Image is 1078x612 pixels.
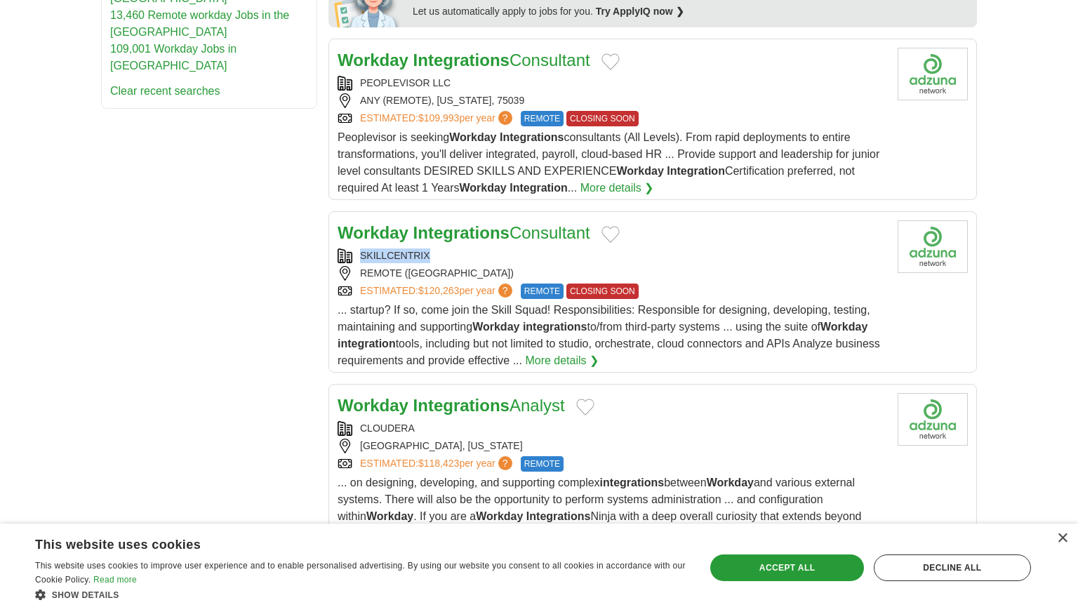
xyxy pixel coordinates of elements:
[360,284,515,299] a: ESTIMATED:$120,263per year?
[338,51,408,69] strong: Workday
[413,223,510,242] strong: Integrations
[52,590,119,600] span: Show details
[338,338,396,350] strong: integration
[338,421,886,436] div: CLOUDERA
[898,48,968,100] img: Company logo
[874,554,1031,581] div: Decline all
[338,76,886,91] div: PEOPLEVISOR LLC
[500,131,564,143] strong: Integrations
[498,456,512,470] span: ?
[413,51,510,69] strong: Integrations
[35,532,651,553] div: This website uses cookies
[580,180,654,197] a: More details ❯
[35,587,686,601] div: Show details
[820,321,867,333] strong: Workday
[449,131,496,143] strong: Workday
[338,439,886,453] div: [GEOGRAPHIC_DATA], [US_STATE]
[600,477,665,488] strong: integrations
[338,304,880,366] span: ... startup? If so, come join the Skill Squad! Responsibilities: Responsible for designing, devel...
[898,220,968,273] img: Company logo
[366,510,413,522] strong: Workday
[601,226,620,243] button: Add to favorite jobs
[566,111,639,126] span: CLOSING SOON
[459,182,506,194] strong: Workday
[360,456,515,472] a: ESTIMATED:$118,423per year?
[338,396,408,415] strong: Workday
[617,165,664,177] strong: Workday
[523,321,587,333] strong: integrations
[110,9,289,38] a: 13,460 Remote workday Jobs in the [GEOGRAPHIC_DATA]
[93,575,137,585] a: Read more, opens a new window
[413,4,969,19] div: Let us automatically apply to jobs for you.
[525,352,599,369] a: More details ❯
[472,321,519,333] strong: Workday
[360,111,515,126] a: ESTIMATED:$109,993per year?
[498,284,512,298] span: ?
[707,477,754,488] strong: Workday
[338,223,408,242] strong: Workday
[110,85,220,97] a: Clear recent searches
[338,51,590,69] a: Workday IntegrationsConsultant
[667,165,725,177] strong: Integration
[338,93,886,108] div: ANY (REMOTE), [US_STATE], 75039
[521,284,564,299] span: REMOTE
[710,554,863,581] div: Accept all
[338,477,861,539] span: ... on designing, developing, and supporting complex between and various external systems. There ...
[576,399,594,415] button: Add to favorite jobs
[338,248,886,263] div: SKILLCENTRIX
[338,396,565,415] a: Workday IntegrationsAnalyst
[596,6,684,17] a: Try ApplyIQ now ❯
[601,53,620,70] button: Add to favorite jobs
[510,182,568,194] strong: Integration
[338,223,590,242] a: Workday IntegrationsConsultant
[526,510,591,522] strong: Integrations
[898,393,968,446] img: Company logo
[35,561,686,585] span: This website uses cookies to improve user experience and to enable personalised advertising. By u...
[566,284,639,299] span: CLOSING SOON
[418,285,459,296] span: $120,263
[1057,533,1067,544] div: Close
[110,43,237,72] a: 109,001 Workday Jobs in [GEOGRAPHIC_DATA]
[418,458,459,469] span: $118,423
[413,396,510,415] strong: Integrations
[338,266,886,281] div: REMOTE ([GEOGRAPHIC_DATA])
[521,456,564,472] span: REMOTE
[498,111,512,125] span: ?
[338,131,879,194] span: Peoplevisor is seeking consultants (All Levels). From rapid deployments to entire transformations...
[418,112,459,124] span: $109,993
[476,510,523,522] strong: Workday
[521,111,564,126] span: REMOTE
